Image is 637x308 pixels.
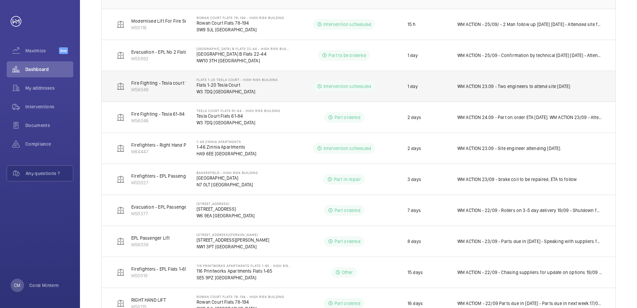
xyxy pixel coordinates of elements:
p: Coral Mintern [29,282,59,289]
img: elevator.svg [117,113,125,121]
span: Documents [25,122,73,129]
p: Firefighters - EPL Passenger Lift No 2 [131,173,209,179]
p: Part ordered [334,207,360,214]
p: SW9 9JL [GEOGRAPHIC_DATA] [197,26,284,33]
p: WM ACTION - 23/09 - Parts due in [DATE] - Speaking with suppliers for eta 18/09 Repairs attended,... [457,238,602,245]
p: Flats 1-20 Tesla Court - High Risk Building [197,78,278,82]
p: WM ACTIOM - 22/09 Parts due in [DATE] - Parts due in next week 17/09 - 5-7 Day lead due in [DATE]... [457,300,602,307]
span: Interventions [25,103,73,110]
span: Any questions ? [26,170,73,177]
p: Part in repair [334,176,361,183]
p: Firefighters - EPL Flats 1-65 No 1 [131,266,197,272]
p: Part ordered [334,300,360,307]
p: WM ACTION 23/09 - brake coil to be repaired, ETA to follow [457,176,577,183]
img: elevator.svg [117,82,125,90]
p: Flats 1-20 Tesla Court [197,82,278,88]
p: M50377 [131,210,206,217]
p: [GEOGRAPHIC_DATA] [197,175,258,181]
p: WM ACTION - 22/09 - Rollers on 3-5 day delivery 19/09 - Shutdown for new pick up rollers as reque... [457,207,602,214]
p: 7 days [407,207,421,214]
p: NW10 3TH [GEOGRAPHIC_DATA] [197,57,291,64]
p: Modernised Lift For Fire Services - LEFT HAND LIFT [131,18,236,24]
p: WM ACTION 23.09 - Two engineers to attend site [DATE] [457,83,570,90]
p: WM ACTION - 22/09 - Chasing suppliers for update on options 19/09 - Sourcing upgrade on drive cha... [457,269,602,276]
p: [STREET_ADDRESS] [197,206,255,212]
p: [STREET_ADDRESS][PERSON_NAME] [197,237,269,243]
p: Tesla Court Flats 61-84 - High Risk Building [197,109,280,113]
p: [STREET_ADDRESS][PERSON_NAME] [197,233,269,237]
img: elevator.svg [117,175,125,183]
p: N7 0LT [GEOGRAPHIC_DATA] [197,181,258,188]
p: [GEOGRAPHIC_DATA] B Flats 22-44 [197,51,291,57]
p: WM ACTION - 25/09/ - 2 Man follow up [DATE] [DATE] - Attended site found alot of damaged from fir... [457,21,602,28]
p: CM [14,282,20,289]
p: Tesla Court Flats 61-84 [197,113,280,119]
span: Compliance [25,141,73,147]
p: 15 days [407,269,423,276]
p: [GEOGRAPHIC_DATA] B Flats 22-44 - High Risk Building [197,47,291,51]
p: WM ACTION - 25/09 - Confirmation by technical [DATE] [DATE] - Attended site found faults on drive... [457,52,602,59]
p: Fire Fighting - Tesla 61-84 schn euro [131,111,207,117]
p: M55892 [131,55,217,62]
p: M56049 [131,86,215,93]
p: 2 days [407,114,421,121]
p: Intervention scheduled [323,21,371,28]
p: M50019 [131,272,197,279]
p: Part ordered [334,114,360,121]
p: Evacuation - EPL Passenger Lift No 1 [131,204,206,210]
p: HA9 6EE [GEOGRAPHIC_DATA] [197,150,257,157]
p: 1 day [407,52,418,59]
img: elevator.svg [117,51,125,59]
p: M64447 [131,148,213,155]
p: 15 h [407,21,416,28]
p: Part to be ordered [328,52,366,59]
span: Beta [59,47,68,54]
p: Bakersfield - High Risk Building [197,171,258,175]
p: W3 7DQ [GEOGRAPHIC_DATA] [197,119,280,126]
img: elevator.svg [117,268,125,276]
span: Dashboard [25,66,73,73]
p: 1 day [407,83,418,90]
p: Rowan Court Flats 78-194 - High Risk Building [197,295,284,299]
p: W3 7DQ [GEOGRAPHIC_DATA] [197,88,278,95]
p: 3 days [407,176,421,183]
img: elevator.svg [117,206,125,214]
p: Part ordered [334,238,360,245]
p: Rowan Court Flats 78-194 - High Risk Building [197,16,284,20]
p: 8 days [407,238,421,245]
p: Intervention scheduled [323,145,371,152]
p: 1-46 Zinnia Apartments [197,140,257,144]
span: Maximize [25,47,59,54]
p: M56046 [131,117,207,124]
img: elevator.svg [117,20,125,28]
p: 1-46 Zinnia Apartments [197,144,257,150]
p: 116 Printworks Apartments Flats 1-65 [197,268,291,274]
p: M50116 [131,24,236,31]
p: 16 days [407,300,423,307]
img: elevator.svg [117,299,125,307]
p: Evacuation - EPL No 2 Flats 22-44 Block B [131,49,217,55]
p: Firefighters - Right Hand Passenger Lift [131,142,213,148]
p: WM ACTION 24.09 - Part on order ETA [DATE]. WM ACTION 23/09 - Attended site, new brake switches r... [457,114,602,121]
p: Rowan Court Flats 78-194 [197,20,284,26]
img: elevator.svg [117,237,125,245]
p: Fire Fighting - Tesla court 1-20 & 101-104 [131,80,215,86]
p: M56038 [131,241,170,248]
p: RIGHT HAND LIFT [131,297,166,303]
img: elevator.svg [117,144,125,152]
p: WM ACTION 23.09 - Site engineer attending [DATE]. [457,145,561,152]
p: [STREET_ADDRESS] [197,202,255,206]
p: 116 Printworks Apartments Flats 1-65 - High Risk Building [197,264,291,268]
p: 2 days [407,145,421,152]
span: My addresses [25,85,73,91]
p: Intervention scheduled [323,83,371,90]
p: M50027 [131,179,209,186]
p: Rowan Court Flats 78-194 [197,299,284,305]
p: NW1 3PT [GEOGRAPHIC_DATA] [197,243,269,250]
p: W6 9EA [GEOGRAPHIC_DATA] [197,212,255,219]
p: EPL Passenger Lift [131,235,170,241]
p: SE5 9PZ [GEOGRAPHIC_DATA] [197,274,291,281]
p: Other [342,269,353,276]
